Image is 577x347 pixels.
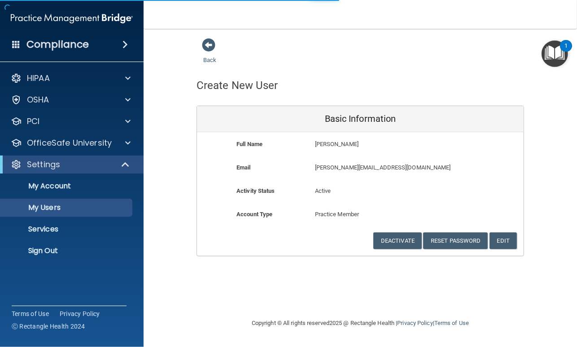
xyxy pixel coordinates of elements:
[6,225,128,234] p: Services
[27,94,49,105] p: OSHA
[60,309,100,318] a: Privacy Policy
[490,232,517,249] button: Edit
[423,232,488,249] button: Reset Password
[12,322,85,331] span: Ⓒ Rectangle Health 2024
[315,186,406,196] p: Active
[6,246,128,255] p: Sign Out
[11,9,133,27] img: PMB logo
[203,46,216,63] a: Back
[315,162,458,173] p: [PERSON_NAME][EMAIL_ADDRESS][DOMAIN_NAME]
[6,203,128,212] p: My Users
[26,38,89,51] h4: Compliance
[397,320,433,326] a: Privacy Policy
[11,159,130,170] a: Settings
[11,116,131,127] a: PCI
[236,141,262,147] b: Full Name
[11,94,131,105] a: OSHA
[6,182,128,191] p: My Account
[315,209,406,220] p: Practice Member
[236,164,251,171] b: Email
[197,80,278,91] h4: Create New User
[197,309,524,338] div: Copyright © All rights reserved 2025 @ Rectangle Health | |
[27,138,112,148] p: OfficeSafe University
[315,139,458,150] p: [PERSON_NAME]
[236,187,275,194] b: Activity Status
[27,116,39,127] p: PCI
[197,106,524,132] div: Basic Information
[12,309,49,318] a: Terms of Use
[11,73,131,84] a: HIPAA
[434,320,469,326] a: Terms of Use
[11,138,131,148] a: OfficeSafe University
[236,211,272,218] b: Account Type
[373,232,422,249] button: Deactivate
[27,159,60,170] p: Settings
[564,46,568,58] div: 1
[27,73,50,84] p: HIPAA
[542,40,568,67] button: Open Resource Center, 1 new notification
